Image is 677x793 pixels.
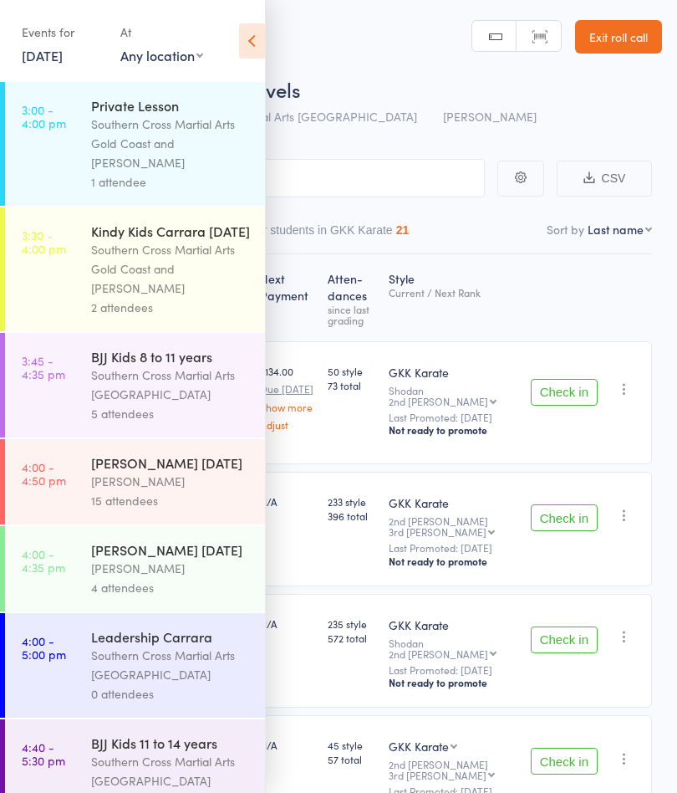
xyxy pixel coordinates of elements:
[22,228,66,255] time: 3:30 - 4:00 pm
[260,738,313,752] div: N/A
[91,172,251,192] div: 1 attendee
[91,491,251,510] div: 15 attendees
[328,494,375,509] span: 233 style
[575,20,662,54] a: Exit roll call
[91,578,251,597] div: 4 attendees
[253,262,320,334] div: Next Payment
[396,223,410,237] div: 21
[531,379,598,406] button: Check in
[260,364,313,430] div: $134.00
[91,240,251,298] div: Southern Cross Martial Arts Gold Coast and [PERSON_NAME]
[5,526,265,611] a: 4:00 -4:35 pm[PERSON_NAME] [DATE][PERSON_NAME]4 attendees
[120,46,203,64] div: Any location
[443,108,537,125] span: [PERSON_NAME]
[389,515,517,537] div: 2nd [PERSON_NAME]
[5,333,265,437] a: 3:45 -4:35 pmBJJ Kids 8 to 11 yearsSouthern Cross Martial Arts [GEOGRAPHIC_DATA]5 attendees
[321,262,382,334] div: Atten­dances
[389,759,517,780] div: 2nd [PERSON_NAME]
[531,627,598,653] button: Check in
[531,748,598,775] button: Check in
[22,460,66,487] time: 4:00 - 4:50 pm
[120,18,203,46] div: At
[91,646,251,684] div: Southern Cross Martial Arts [GEOGRAPHIC_DATA]
[389,494,517,511] div: GKK Karate
[260,616,313,631] div: N/A
[260,419,313,430] a: Adjust
[588,221,644,238] div: Last name
[389,616,517,633] div: GKK Karate
[5,613,265,718] a: 4:00 -5:00 pmLeadership CarraraSouthern Cross Martial Arts [GEOGRAPHIC_DATA]0 attendees
[237,215,409,253] button: Other students in GKK Karate21
[91,96,251,115] div: Private Lesson
[22,740,65,767] time: 4:40 - 5:30 pm
[389,364,517,381] div: GKK Karate
[91,115,251,172] div: Southern Cross Martial Arts Gold Coast and [PERSON_NAME]
[389,287,517,298] div: Current / Next Rank
[389,542,517,554] small: Last Promoted: [DATE]
[389,396,488,407] div: 2nd [PERSON_NAME]
[22,354,65,381] time: 3:45 - 4:35 pm
[91,559,251,578] div: [PERSON_NAME]
[91,404,251,423] div: 5 attendees
[260,402,313,412] a: Show more
[389,676,517,689] div: Not ready to promote
[91,347,251,366] div: BJJ Kids 8 to 11 years
[389,738,449,755] div: GKK Karate
[5,82,265,206] a: 3:00 -4:00 pmPrivate LessonSouthern Cross Martial Arts Gold Coast and [PERSON_NAME]1 attendee
[389,770,486,780] div: 3rd [PERSON_NAME]
[91,734,251,752] div: BJJ Kids 11 to 14 years
[547,221,584,238] label: Sort by
[5,207,265,331] a: 3:30 -4:00 pmKindy Kids Carrara [DATE]Southern Cross Martial Arts Gold Coast and [PERSON_NAME]2 a...
[91,453,251,472] div: [PERSON_NAME] [DATE]
[389,555,517,568] div: Not ready to promote
[22,46,63,64] a: [DATE]
[91,627,251,646] div: Leadership Carrara
[260,494,313,509] div: N/A
[389,637,517,659] div: Shodan
[328,304,375,325] div: since last grading
[389,648,488,659] div: 2nd [PERSON_NAME]
[389,526,486,537] div: 3rd [PERSON_NAME]
[328,364,375,378] span: 50 style
[91,540,251,559] div: [PERSON_NAME] [DATE]
[22,547,65,574] time: 4:00 - 4:35 pm
[91,366,251,404] div: Southern Cross Martial Arts [GEOGRAPHIC_DATA]
[328,616,375,631] span: 235 style
[91,298,251,317] div: 2 attendees
[22,634,66,661] time: 4:00 - 5:00 pm
[382,262,524,334] div: Style
[328,738,375,752] span: 45 style
[91,472,251,491] div: [PERSON_NAME]
[531,504,598,531] button: Check in
[328,509,375,523] span: 396 total
[91,752,251,790] div: Southern Cross Martial Arts [GEOGRAPHIC_DATA]
[260,383,313,395] small: Due [DATE]
[389,385,517,407] div: Shodan
[91,222,251,240] div: Kindy Kids Carrara [DATE]
[150,108,417,125] span: Southern Cross Martial Arts [GEOGRAPHIC_DATA]
[5,439,265,524] a: 4:00 -4:50 pm[PERSON_NAME] [DATE][PERSON_NAME]15 attendees
[328,631,375,645] span: 572 total
[328,378,375,392] span: 73 total
[389,412,517,423] small: Last Promoted: [DATE]
[22,103,66,130] time: 3:00 - 4:00 pm
[557,161,652,197] button: CSV
[22,18,104,46] div: Events for
[389,423,517,437] div: Not ready to promote
[389,664,517,676] small: Last Promoted: [DATE]
[328,752,375,766] span: 57 total
[91,684,251,703] div: 0 attendees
